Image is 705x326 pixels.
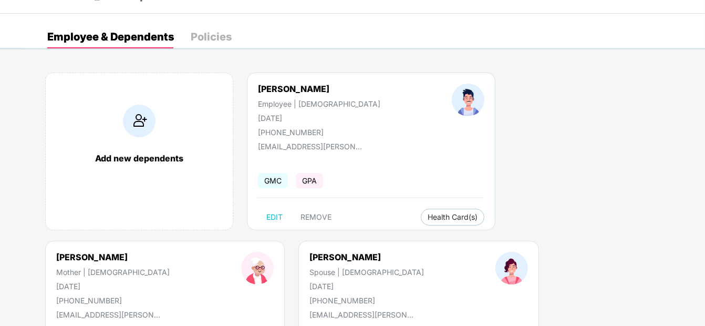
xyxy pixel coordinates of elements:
div: [PHONE_NUMBER] [258,128,380,137]
div: [PHONE_NUMBER] [56,296,170,305]
div: [PERSON_NAME] [56,252,170,262]
button: EDIT [258,209,291,226]
img: addIcon [123,105,155,137]
div: Mother | [DEMOGRAPHIC_DATA] [56,268,170,277]
span: GPA [296,173,323,188]
div: [EMAIL_ADDRESS][PERSON_NAME] [258,142,363,151]
div: [PERSON_NAME] [258,84,380,94]
div: [PERSON_NAME] [309,252,424,262]
span: EDIT [266,213,283,221]
button: REMOVE [292,209,340,226]
div: [EMAIL_ADDRESS][PERSON_NAME] [309,310,414,319]
img: profileImage [452,84,484,116]
div: [DATE] [258,114,380,123]
span: REMOVE [300,213,331,221]
div: [EMAIL_ADDRESS][PERSON_NAME] [56,310,161,319]
div: Employee | [DEMOGRAPHIC_DATA] [258,99,380,108]
div: [DATE] [309,282,424,291]
img: profileImage [241,252,274,284]
span: Health Card(s) [428,215,478,220]
div: [PHONE_NUMBER] [309,296,424,305]
div: Employee & Dependents [47,32,174,42]
button: Health Card(s) [421,209,484,226]
div: Add new dependents [56,153,222,164]
div: [DATE] [56,282,170,291]
div: Policies [191,32,232,42]
span: GMC [258,173,288,188]
img: profileImage [495,252,528,284]
div: Spouse | [DEMOGRAPHIC_DATA] [309,268,424,277]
